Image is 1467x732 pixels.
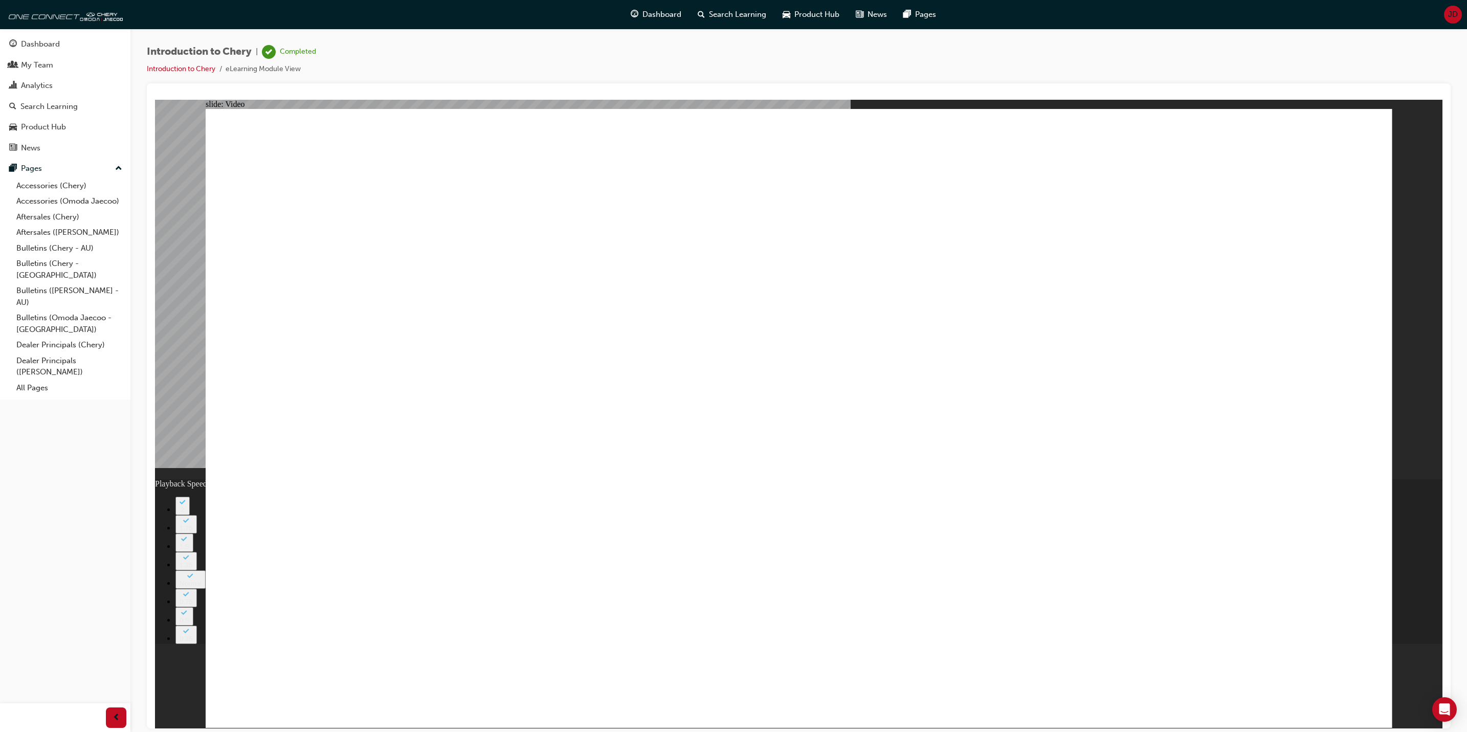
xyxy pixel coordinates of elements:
[12,283,126,310] a: Bulletins ([PERSON_NAME] - AU)
[280,47,316,57] div: Completed
[783,8,790,21] span: car-icon
[895,4,944,25] a: pages-iconPages
[21,163,42,174] div: Pages
[12,240,126,256] a: Bulletins (Chery - AU)
[12,225,126,240] a: Aftersales ([PERSON_NAME])
[915,9,936,20] span: Pages
[12,337,126,353] a: Dealer Principals (Chery)
[774,4,848,25] a: car-iconProduct Hub
[9,102,16,112] span: search-icon
[113,712,120,724] span: prev-icon
[9,40,17,49] span: guage-icon
[12,380,126,396] a: All Pages
[20,101,78,113] div: Search Learning
[1444,6,1462,24] button: JD
[9,81,17,91] span: chart-icon
[12,209,126,225] a: Aftersales (Chery)
[9,61,17,70] span: people-icon
[642,9,681,20] span: Dashboard
[5,4,123,25] img: oneconnect
[794,9,839,20] span: Product Hub
[9,123,17,132] span: car-icon
[903,8,911,21] span: pages-icon
[4,159,126,178] button: Pages
[12,178,126,194] a: Accessories (Chery)
[21,59,53,71] div: My Team
[147,46,252,58] span: Introduction to Chery
[12,353,126,380] a: Dealer Principals ([PERSON_NAME])
[709,9,766,20] span: Search Learning
[1448,9,1458,20] span: JD
[4,56,126,75] a: My Team
[226,63,301,75] li: eLearning Module View
[4,97,126,116] a: Search Learning
[4,33,126,159] button: DashboardMy TeamAnalyticsSearch LearningProduct HubNews
[9,164,17,173] span: pages-icon
[631,8,638,21] span: guage-icon
[256,46,258,58] span: |
[115,162,122,175] span: up-icon
[698,8,705,21] span: search-icon
[147,64,215,73] a: Introduction to Chery
[690,4,774,25] a: search-iconSearch Learning
[21,80,53,92] div: Analytics
[9,144,17,153] span: news-icon
[262,45,276,59] span: learningRecordVerb_COMPLETE-icon
[12,256,126,283] a: Bulletins (Chery - [GEOGRAPHIC_DATA])
[848,4,895,25] a: news-iconNews
[21,142,40,154] div: News
[4,118,126,137] a: Product Hub
[868,9,887,20] span: News
[856,8,863,21] span: news-icon
[1432,697,1457,722] div: Open Intercom Messenger
[4,139,126,158] a: News
[12,310,126,337] a: Bulletins (Omoda Jaecoo - [GEOGRAPHIC_DATA])
[4,76,126,95] a: Analytics
[21,38,60,50] div: Dashboard
[623,4,690,25] a: guage-iconDashboard
[21,121,66,133] div: Product Hub
[12,193,126,209] a: Accessories (Omoda Jaecoo)
[4,35,126,54] a: Dashboard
